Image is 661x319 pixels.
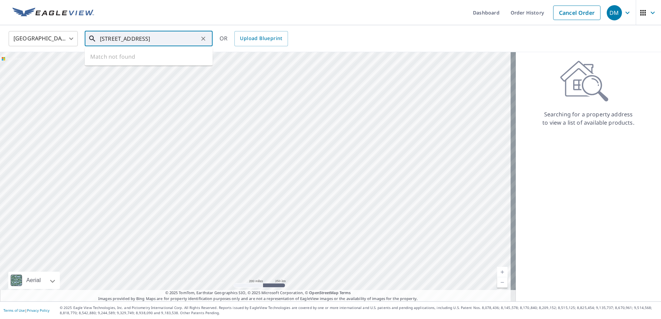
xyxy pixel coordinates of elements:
[240,34,282,43] span: Upload Blueprint
[12,8,94,18] img: EV Logo
[198,34,208,43] button: Clear
[100,29,198,48] input: Search by address or latitude-longitude
[3,308,49,312] p: |
[497,277,508,288] a: Current Level 5, Zoom Out
[24,272,43,289] div: Aerial
[8,272,60,289] div: Aerial
[309,290,338,295] a: OpenStreetMap
[9,29,78,48] div: [GEOGRAPHIC_DATA]
[339,290,351,295] a: Terms
[542,110,635,127] p: Searching for a property address to view a list of available products.
[234,31,288,46] a: Upload Blueprint
[3,308,25,313] a: Terms of Use
[607,5,622,20] div: DM
[165,290,351,296] span: © 2025 TomTom, Earthstar Geographics SIO, © 2025 Microsoft Corporation, ©
[220,31,288,46] div: OR
[27,308,49,313] a: Privacy Policy
[497,267,508,277] a: Current Level 5, Zoom In
[553,6,601,20] a: Cancel Order
[60,305,658,316] p: © 2025 Eagle View Technologies, Inc. and Pictometry International Corp. All Rights Reserved. Repo...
